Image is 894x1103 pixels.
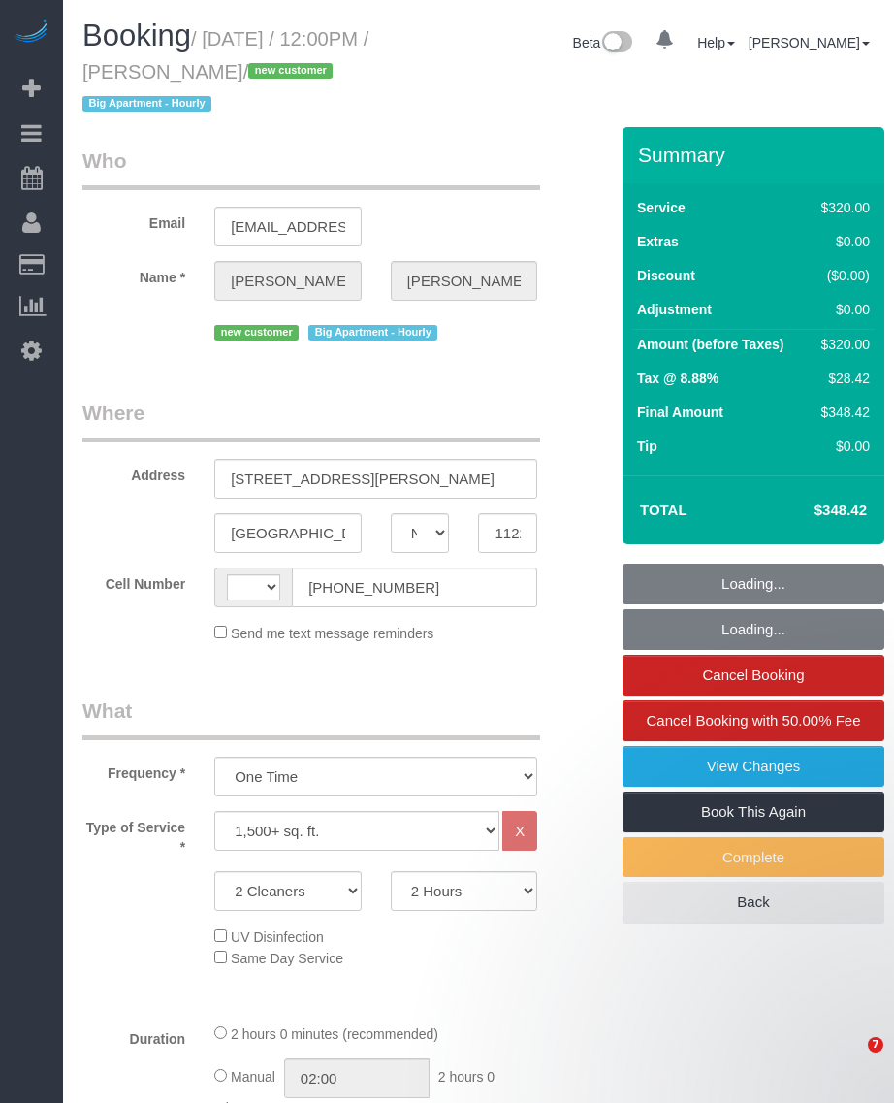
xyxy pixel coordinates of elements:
span: Big Apartment - Hourly [82,96,211,112]
label: Discount [637,266,695,285]
a: [PERSON_NAME] [749,35,870,50]
label: Extras [637,232,679,251]
a: Cancel Booking [623,655,884,696]
div: $348.42 [814,403,870,422]
img: New interface [600,31,632,56]
label: Frequency * [68,757,200,783]
a: Book This Again [623,792,884,832]
span: 2 hours 0 minutes (recommended) [231,1026,438,1042]
label: Adjustment [637,300,712,319]
legend: Where [82,399,540,442]
input: Last Name [391,261,538,301]
span: Same Day Service [231,951,343,966]
div: $0.00 [814,232,870,251]
div: $0.00 [814,300,870,319]
label: Address [68,459,200,485]
div: $320.00 [814,198,870,217]
iframe: Intercom live chat [828,1037,875,1084]
input: City [214,513,362,553]
label: Amount (before Taxes) [637,335,783,354]
input: Email [214,207,362,246]
input: Cell Number [292,568,537,607]
legend: Who [82,146,540,190]
span: Manual [231,1069,275,1085]
label: Final Amount [637,403,723,422]
label: Email [68,207,200,233]
img: Automaid Logo [12,19,50,47]
span: UV Disinfection [231,929,324,945]
span: 7 [868,1037,883,1053]
label: Name * [68,261,200,287]
a: Beta [573,35,633,50]
input: Zip Code [478,513,537,553]
label: Type of Service * [68,811,200,857]
span: Cancel Booking with 50.00% Fee [647,712,861,729]
a: Cancel Booking with 50.00% Fee [623,700,884,741]
label: Tip [637,437,657,456]
strong: Total [640,502,687,518]
span: Booking [82,18,191,52]
span: Send me text message reminders [231,626,433,641]
label: Duration [68,1022,200,1049]
a: Back [623,882,884,923]
a: Help [697,35,735,50]
span: new customer [214,325,299,341]
div: $28.42 [814,369,870,388]
input: First Name [214,261,362,301]
h3: Summary [638,144,875,166]
label: Cell Number [68,568,200,594]
span: Big Apartment - Hourly [308,325,437,341]
div: $0.00 [814,437,870,456]
a: View Changes [623,746,884,787]
span: new customer [248,63,333,79]
small: / [DATE] / 12:00PM / [PERSON_NAME] [82,28,368,115]
label: Service [637,198,686,217]
legend: What [82,697,540,740]
div: $320.00 [814,335,870,354]
div: ($0.00) [814,266,870,285]
h4: $348.42 [756,503,867,519]
label: Tax @ 8.88% [637,369,718,388]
